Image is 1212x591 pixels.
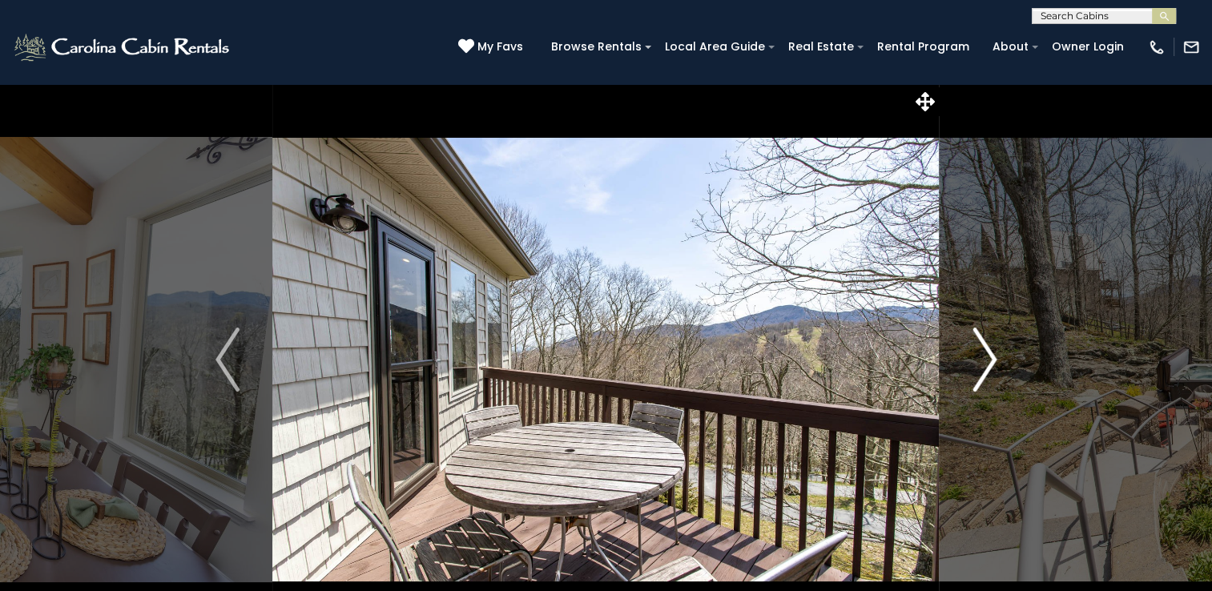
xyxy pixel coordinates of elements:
[972,328,997,392] img: arrow
[1182,38,1200,56] img: mail-regular-white.png
[657,34,773,59] a: Local Area Guide
[984,34,1037,59] a: About
[1148,38,1166,56] img: phone-regular-white.png
[869,34,977,59] a: Rental Program
[12,31,234,63] img: White-1-2.png
[780,34,862,59] a: Real Estate
[458,38,527,56] a: My Favs
[477,38,523,55] span: My Favs
[543,34,650,59] a: Browse Rentals
[215,328,240,392] img: arrow
[1044,34,1132,59] a: Owner Login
